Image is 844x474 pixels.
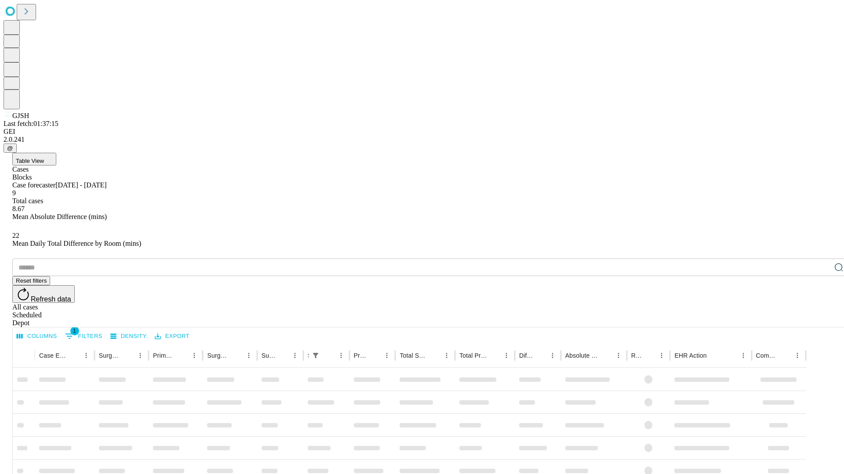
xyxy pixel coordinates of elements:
button: Sort [779,349,791,362]
div: EHR Action [674,352,706,359]
div: Resolved in EHR [631,352,643,359]
button: Sort [428,349,440,362]
button: Menu [791,349,804,362]
div: Surgeon Name [99,352,121,359]
button: Menu [243,349,255,362]
button: Menu [546,349,559,362]
button: Menu [500,349,513,362]
span: Table View [16,158,44,164]
button: Menu [80,349,92,362]
button: Select columns [15,330,59,343]
div: Difference [519,352,533,359]
span: Total cases [12,197,43,205]
span: 8.67 [12,205,25,212]
button: Menu [440,349,453,362]
button: Sort [230,349,243,362]
button: Menu [188,349,200,362]
span: Case forecaster [12,181,55,189]
button: Refresh data [12,285,75,303]
button: Sort [534,349,546,362]
button: Sort [176,349,188,362]
button: Menu [737,349,749,362]
button: Sort [488,349,500,362]
button: Sort [643,349,655,362]
span: @ [7,145,13,151]
button: Menu [335,349,347,362]
div: Surgery Date [262,352,276,359]
span: Mean Absolute Difference (mins) [12,213,107,220]
div: 2.0.241 [4,136,840,144]
span: Last fetch: 01:37:15 [4,120,58,127]
button: Reset filters [12,276,50,285]
span: GJSH [12,112,29,119]
div: 1 active filter [309,349,322,362]
div: Primary Service [153,352,175,359]
button: Show filters [63,329,105,343]
span: Mean Daily Total Difference by Room (mins) [12,240,141,247]
button: Export [153,330,192,343]
span: 22 [12,232,19,239]
span: Refresh data [31,295,71,303]
button: Sort [600,349,612,362]
button: Table View [12,153,56,165]
button: @ [4,144,17,153]
div: Absolute Difference [565,352,599,359]
div: Total Predicted Duration [459,352,487,359]
div: Case Epic Id [39,352,67,359]
span: 1 [70,327,79,335]
button: Sort [323,349,335,362]
button: Density [108,330,149,343]
div: Total Scheduled Duration [400,352,427,359]
div: Predicted In Room Duration [354,352,368,359]
button: Menu [381,349,393,362]
button: Show filters [309,349,322,362]
div: GEI [4,128,840,136]
div: Comments [756,352,778,359]
span: [DATE] - [DATE] [55,181,106,189]
div: Surgery Name [207,352,229,359]
button: Sort [68,349,80,362]
span: 9 [12,189,16,197]
button: Sort [276,349,289,362]
button: Sort [122,349,134,362]
button: Menu [612,349,625,362]
button: Sort [708,349,720,362]
button: Sort [368,349,381,362]
button: Menu [134,349,146,362]
button: Menu [655,349,668,362]
span: Reset filters [16,277,47,284]
button: Menu [289,349,301,362]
